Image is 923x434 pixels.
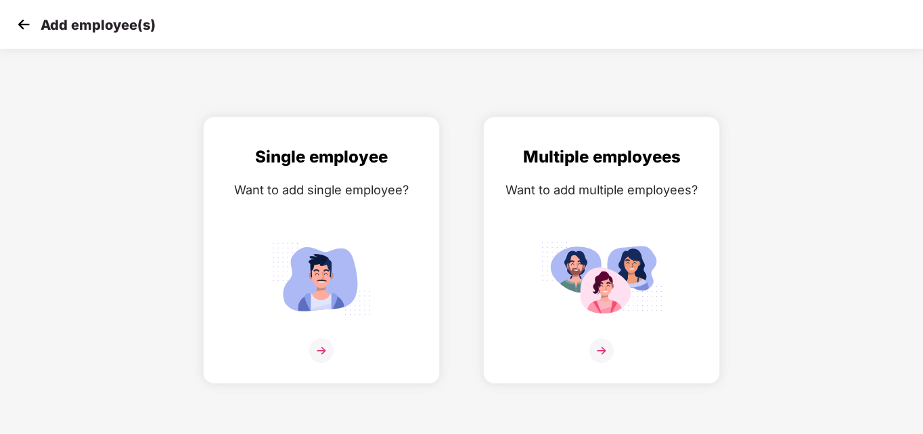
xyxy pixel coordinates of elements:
div: Want to add single employee? [217,180,426,200]
img: svg+xml;base64,PHN2ZyB4bWxucz0iaHR0cDovL3d3dy53My5vcmcvMjAwMC9zdmciIHdpZHRoPSIzNiIgaGVpZ2h0PSIzNi... [309,339,334,363]
img: svg+xml;base64,PHN2ZyB4bWxucz0iaHR0cDovL3d3dy53My5vcmcvMjAwMC9zdmciIHdpZHRoPSIzNiIgaGVpZ2h0PSIzNi... [589,339,614,363]
p: Add employee(s) [41,17,156,33]
img: svg+xml;base64,PHN2ZyB4bWxucz0iaHR0cDovL3d3dy53My5vcmcvMjAwMC9zdmciIGlkPSJNdWx0aXBsZV9lbXBsb3llZS... [541,236,662,321]
img: svg+xml;base64,PHN2ZyB4bWxucz0iaHR0cDovL3d3dy53My5vcmcvMjAwMC9zdmciIGlkPSJTaW5nbGVfZW1wbG95ZWUiIH... [261,236,382,321]
div: Multiple employees [497,144,706,170]
div: Single employee [217,144,426,170]
div: Want to add multiple employees? [497,180,706,200]
img: svg+xml;base64,PHN2ZyB4bWxucz0iaHR0cDovL3d3dy53My5vcmcvMjAwMC9zdmciIHdpZHRoPSIzMCIgaGVpZ2h0PSIzMC... [14,14,34,35]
